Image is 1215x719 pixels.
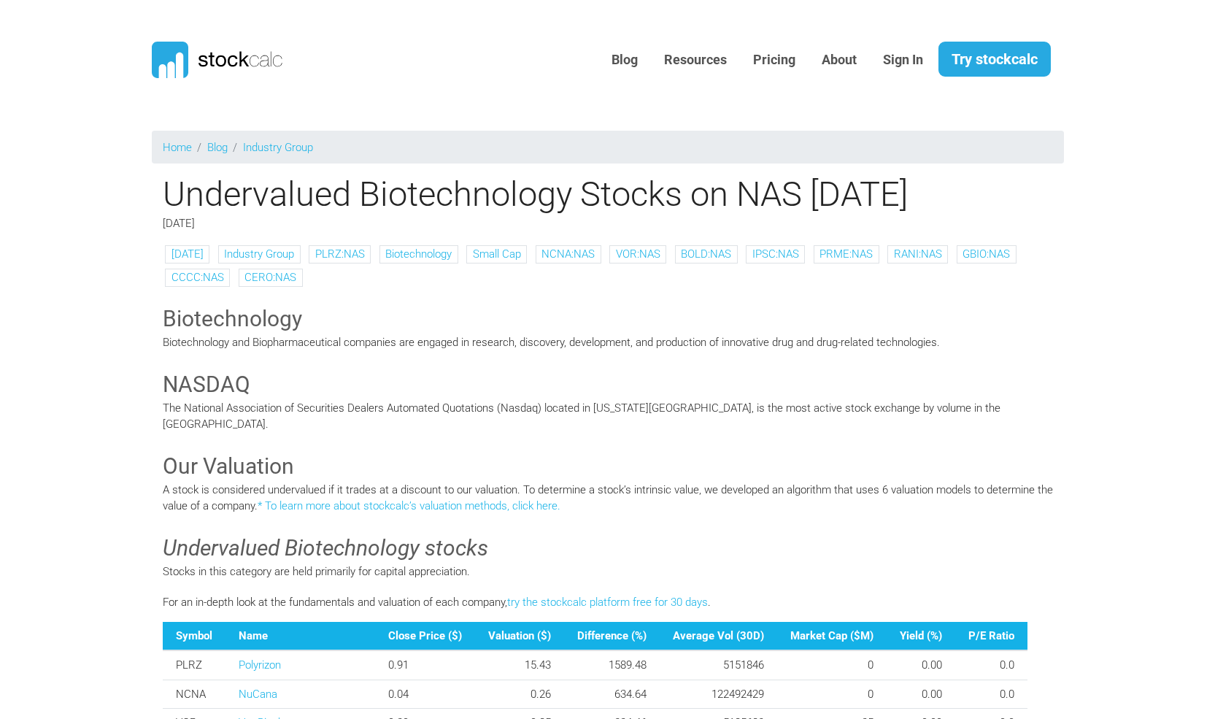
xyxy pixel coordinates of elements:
span: [DATE] [163,217,195,230]
th: Close Price ($) [375,622,475,651]
a: About [811,42,868,78]
td: 0.0 [955,650,1027,680]
a: PLRZ:NAS [315,247,365,261]
td: 0.26 [475,680,564,709]
p: Stocks in this category are held primarily for capital appreciation. [163,564,1053,580]
h3: Biotechnology [163,304,1053,334]
a: Blog [601,42,649,78]
h3: Our Valuation [163,451,1053,482]
h3: NASDAQ [163,369,1053,400]
a: NCNA:NAS [541,247,595,261]
td: 0.91 [375,650,475,680]
a: Small Cap [473,247,521,261]
td: 0 [777,680,887,709]
td: 0.0 [955,680,1027,709]
th: Valuation ($) [475,622,564,651]
a: NuCana [239,688,277,701]
a: Blog [207,141,228,154]
nav: breadcrumb [152,131,1064,164]
td: 1589.48 [564,650,660,680]
a: To learn more about stockcalc’s valuation methods, click here. [265,499,560,512]
a: IPSC:NAS [752,247,799,261]
h1: Undervalued Biotechnology Stocks on NAS [DATE] [152,174,1064,215]
a: Sign In [872,42,934,78]
h3: Undervalued Biotechnology stocks [163,533,1053,564]
p: A stock is considered undervalued if it trades at a discount to our valuation. To determine a sto... [163,482,1053,515]
p: For an in-depth look at the fundamentals and valuation of each company, . [163,594,1053,611]
td: PLRZ [163,650,225,680]
a: try the stockcalc platform free for 30 days [507,596,708,609]
td: 0.04 [375,680,475,709]
th: Yield (%) [887,622,955,651]
a: Try stockcalc [938,42,1051,77]
a: GBIO:NAS [963,247,1010,261]
a: Biotechnology [385,247,452,261]
td: 15.43 [475,650,564,680]
td: 122492429 [660,680,777,709]
th: Difference (%) [564,622,660,651]
th: P/E Ratio [955,622,1027,651]
a: Home [163,141,192,154]
a: BOLD:NAS [681,247,731,261]
p: The National Association of Securities Dealers Automated Quotations (Nasdaq) located in [US_STATE... [163,400,1053,433]
a: Resources [653,42,738,78]
td: 0.00 [887,650,955,680]
td: NCNA [163,680,225,709]
th: Market Cap ($M) [777,622,887,651]
a: Polyrizon [239,658,281,672]
a: CCCC:NAS [171,271,224,284]
a: Pricing [742,42,806,78]
a: RANI:NAS [894,247,942,261]
th: Name [225,622,375,651]
a: Industry Group [224,247,294,261]
a: VOR:NAS [616,247,660,261]
th: Average Vol (30D) [660,622,777,651]
a: [DATE] [171,247,204,261]
a: CERO:NAS [244,271,296,284]
td: 5151846 [660,650,777,680]
a: Industry Group [243,141,313,154]
p: Biotechnology and Biopharmaceutical companies are engaged in research, discovery, development, an... [163,334,1053,351]
th: Symbol [163,622,225,651]
a: PRME:NAS [819,247,873,261]
td: 634.64 [564,680,660,709]
td: 0.00 [887,680,955,709]
td: 0 [777,650,887,680]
